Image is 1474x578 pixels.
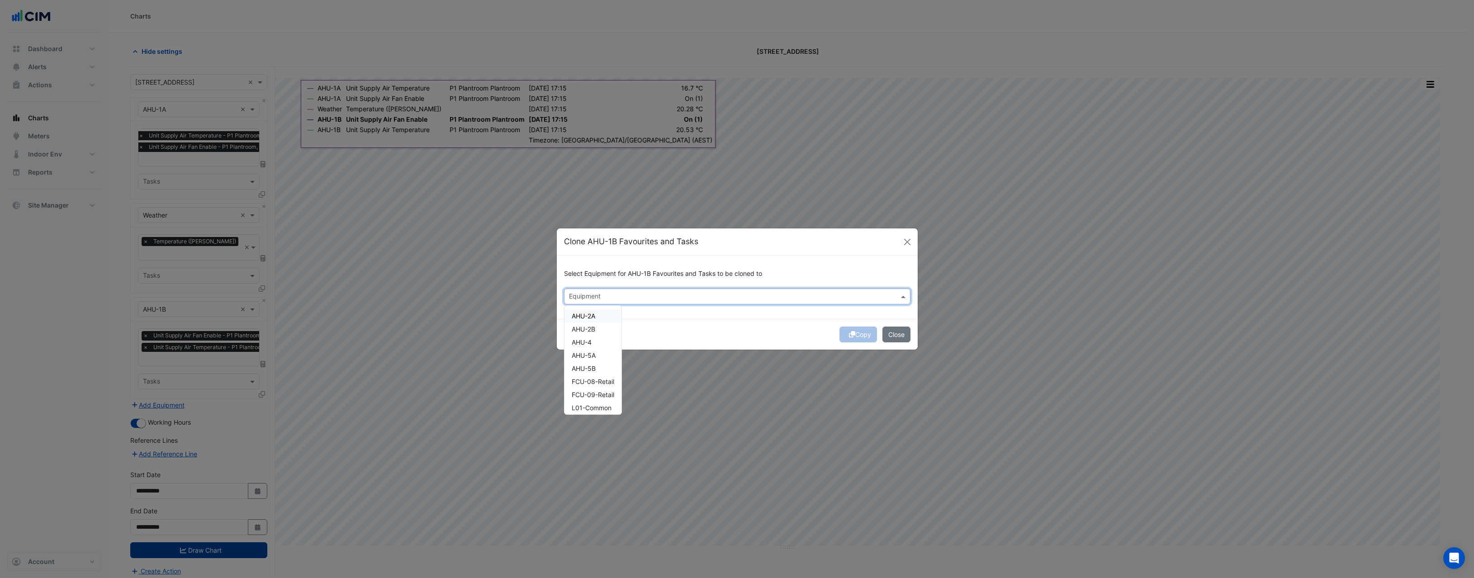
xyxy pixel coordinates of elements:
[572,404,611,412] span: L01-Common
[1443,547,1465,569] div: Open Intercom Messenger
[901,235,914,249] button: Close
[572,378,614,385] span: FCU-08-Retail
[572,351,596,359] span: AHU-5A
[572,312,595,320] span: AHU-2A
[572,365,596,372] span: AHU-5B
[564,305,622,415] ng-dropdown-panel: Options list
[564,236,698,247] h5: Clone AHU-1B Favourites and Tasks
[572,338,592,346] span: AHU-4
[564,270,910,278] h6: Select Equipment for AHU-1B Favourites and Tasks to be cloned to
[572,391,614,398] span: FCU-09-Retail
[572,325,595,333] span: AHU-2B
[568,291,601,303] div: Equipment
[882,327,910,342] button: Close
